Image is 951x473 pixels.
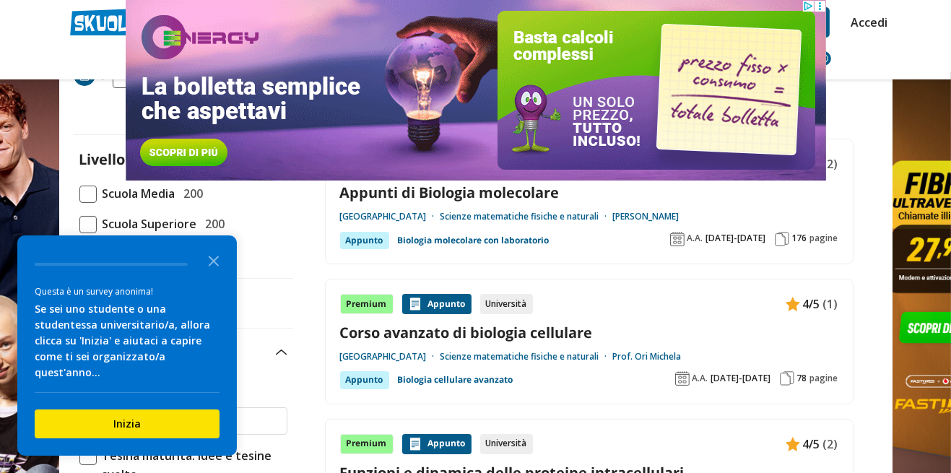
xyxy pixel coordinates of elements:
[810,233,838,244] span: pagine
[440,211,613,222] a: Scienze matematiche fisiche e naturali
[402,434,472,454] div: Appunto
[692,373,708,384] span: A.A.
[398,371,513,389] a: Biologia cellulare avanzato
[340,183,838,202] a: Appunti di Biologia molecolare
[803,295,820,313] span: 4/5
[340,232,389,249] div: Appunto
[823,155,838,173] span: (2)
[340,371,389,389] div: Appunto
[17,235,237,456] div: Survey
[823,435,838,454] span: (2)
[613,351,682,363] a: Prof. Ori Michela
[675,371,690,386] img: Anno accademico
[35,285,220,298] div: Questa è un survey anonima!
[97,214,197,233] span: Scuola Superiore
[706,233,766,244] span: [DATE]-[DATE]
[687,233,703,244] span: A.A.
[780,371,794,386] img: Pagine
[340,211,440,222] a: [GEOGRAPHIC_DATA]
[200,214,225,233] span: 200
[79,149,126,169] label: Livello
[340,294,394,314] div: Premium
[480,294,533,314] div: Università
[851,7,882,38] a: Accedi
[480,434,533,454] div: Università
[276,350,287,355] img: Apri e chiudi sezione
[792,233,807,244] span: 176
[440,351,613,363] a: Scienze matematiche fisiche e naturali
[35,301,220,381] div: Se sei uno studente o una studentessa universitario/a, allora clicca su 'Inizia' e aiutaci a capi...
[178,184,204,203] span: 200
[613,211,679,222] a: [PERSON_NAME]
[340,351,440,363] a: [GEOGRAPHIC_DATA]
[775,232,789,246] img: Pagine
[340,434,394,454] div: Premium
[810,373,838,384] span: pagine
[797,373,807,384] span: 78
[398,232,550,249] a: Biologia molecolare con laboratorio
[340,323,838,342] a: Corso avanzato di biologia cellulare
[199,246,228,274] button: Close the survey
[670,232,685,246] img: Anno accademico
[823,295,838,313] span: (1)
[408,297,422,311] img: Appunti contenuto
[786,297,800,311] img: Appunti contenuto
[35,409,220,438] button: Inizia
[711,373,771,384] span: [DATE]-[DATE]
[803,435,820,454] span: 4/5
[408,437,422,451] img: Appunti contenuto
[402,294,472,314] div: Appunto
[97,184,175,203] span: Scuola Media
[786,437,800,451] img: Appunti contenuto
